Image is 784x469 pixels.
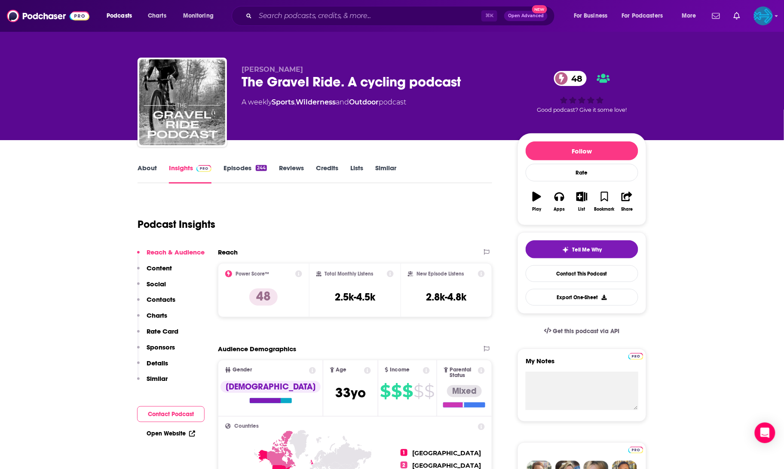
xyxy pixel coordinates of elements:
span: Gender [233,367,252,373]
img: Podchaser - Follow, Share and Rate Podcasts [7,8,89,24]
h2: New Episode Listens [416,271,464,277]
button: Reach & Audience [137,248,205,264]
span: and [336,98,349,106]
a: Similar [375,164,396,184]
span: $ [380,384,391,398]
div: A weekly podcast [242,97,406,107]
h3: 2.8k-4.8k [426,291,467,303]
p: Sponsors [147,343,175,351]
button: Follow [526,141,638,160]
span: New [532,5,548,13]
input: Search podcasts, credits, & more... [255,9,481,23]
h2: Reach [218,248,238,256]
span: 2 [401,462,407,469]
h1: Podcast Insights [138,218,215,231]
span: [PERSON_NAME] [242,65,303,74]
button: Similar [137,374,168,390]
a: Mixed [443,385,485,408]
button: Charts [137,311,167,327]
div: 48Good podcast? Give it some love! [518,65,646,119]
button: open menu [616,9,676,23]
h2: Total Monthly Listens [325,271,374,277]
button: open menu [568,9,619,23]
span: 48 [563,71,587,86]
img: Podchaser Pro [628,353,643,360]
a: 48 [554,71,587,86]
a: Charts [142,9,171,23]
div: Mixed [447,385,482,397]
button: List [571,186,593,217]
a: Contact This Podcast [526,265,638,282]
span: $ [403,384,413,398]
a: Show notifications dropdown [709,9,723,23]
a: Open Website [147,430,195,437]
div: Open Intercom Messenger [755,423,775,443]
a: 33yo [335,389,366,400]
div: Rate [526,164,638,181]
button: open menu [676,9,707,23]
h3: 2.5k-4.5k [335,291,375,303]
p: Social [147,280,166,288]
span: Charts [148,10,166,22]
button: open menu [177,9,225,23]
p: Similar [147,374,168,383]
span: Income [390,367,410,373]
a: Credits [316,164,338,184]
button: Social [137,280,166,296]
span: Get this podcast via API [553,328,620,335]
button: Sponsors [137,343,175,359]
a: $$$$$ [380,384,435,398]
p: Content [147,264,172,272]
a: Get this podcast via API [537,321,627,342]
h2: Power Score™ [236,271,269,277]
a: [DEMOGRAPHIC_DATA] [220,381,321,403]
span: For Podcasters [622,10,663,22]
span: For Business [574,10,608,22]
a: Pro website [628,352,643,360]
span: $ [392,384,402,398]
p: Rate Card [147,327,178,335]
button: Show profile menu [754,6,773,25]
span: Parental Status [450,367,477,378]
div: Apps [554,207,565,212]
a: Lists [350,164,363,184]
div: Bookmark [594,207,615,212]
div: [DEMOGRAPHIC_DATA] [220,381,321,393]
p: Charts [147,311,167,319]
span: $ [414,384,424,398]
span: , [294,98,296,106]
button: Export One-Sheet [526,289,638,306]
p: Contacts [147,295,175,303]
span: $ [425,384,435,398]
span: 1 [401,449,407,456]
button: Contact Podcast [137,406,205,422]
a: Sports [272,98,294,106]
p: Details [147,359,168,367]
p: Reach & Audience [147,248,205,256]
a: Episodes244 [224,164,267,184]
img: User Profile [754,6,773,25]
img: tell me why sparkle [562,246,569,253]
img: The Gravel Ride. A cycling podcast [139,59,225,145]
button: Details [137,359,168,375]
button: Bookmark [593,186,616,217]
div: Play [533,207,542,212]
img: Podchaser Pro [196,165,211,172]
span: Open Advanced [508,14,544,18]
button: Open AdvancedNew [504,11,548,21]
span: Tell Me Why [573,246,602,253]
button: Contacts [137,295,175,311]
span: More [682,10,696,22]
img: Podchaser Pro [628,447,643,454]
div: List [579,207,585,212]
span: Age [336,367,347,373]
div: Share [621,207,633,212]
a: Pro website [628,445,643,454]
a: Reviews [279,164,304,184]
button: open menu [101,9,143,23]
span: Logged in as backbonemedia [754,6,773,25]
button: Apps [548,186,570,217]
span: ⌘ K [481,10,497,21]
